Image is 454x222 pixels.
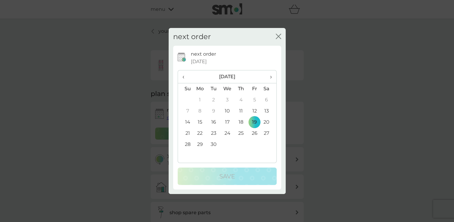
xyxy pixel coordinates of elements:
[178,168,277,185] button: Save
[193,106,207,117] td: 8
[207,117,220,128] td: 16
[178,83,193,94] th: Su
[219,171,235,181] p: Save
[207,83,220,94] th: Tu
[234,106,248,117] td: 11
[173,32,211,41] h2: next order
[193,139,207,150] td: 29
[220,117,234,128] td: 17
[178,117,193,128] td: 14
[248,117,261,128] td: 19
[248,83,261,94] th: Fr
[178,106,193,117] td: 7
[207,94,220,106] td: 2
[261,106,276,117] td: 13
[191,50,216,58] p: next order
[220,83,234,94] th: We
[207,128,220,139] td: 23
[207,106,220,117] td: 9
[193,83,207,94] th: Mo
[261,117,276,128] td: 20
[266,70,272,83] span: ›
[234,94,248,106] td: 4
[193,70,261,83] th: [DATE]
[234,83,248,94] th: Th
[276,34,281,40] button: close
[220,128,234,139] td: 24
[207,139,220,150] td: 30
[220,106,234,117] td: 10
[248,94,261,106] td: 5
[193,128,207,139] td: 22
[220,94,234,106] td: 3
[193,117,207,128] td: 15
[234,128,248,139] td: 25
[248,106,261,117] td: 12
[178,139,193,150] td: 28
[261,83,276,94] th: Sa
[193,94,207,106] td: 1
[234,117,248,128] td: 18
[178,128,193,139] td: 21
[248,128,261,139] td: 26
[261,94,276,106] td: 6
[191,58,207,66] span: [DATE]
[261,128,276,139] td: 27
[182,70,189,83] span: ‹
